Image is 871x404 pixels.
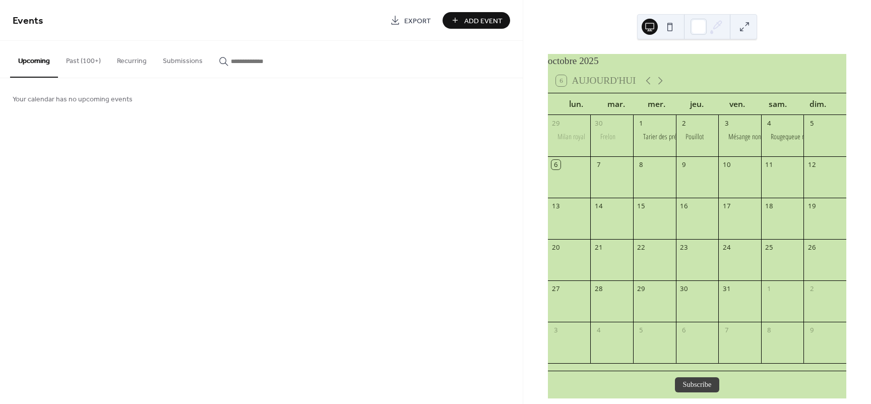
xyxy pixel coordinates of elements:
[807,284,817,294] div: 2
[551,243,561,252] div: 20
[13,11,43,31] span: Events
[551,326,561,335] div: 3
[557,132,585,142] div: Milan royal
[551,160,561,169] div: 6
[600,132,615,142] div: Frelon
[404,16,431,26] span: Export
[765,326,774,335] div: 8
[765,119,774,128] div: 4
[722,119,731,128] div: 3
[594,284,603,294] div: 28
[686,132,704,142] div: Pouillot
[548,132,591,142] div: Milan royal
[717,93,758,115] div: ven.
[637,243,646,252] div: 22
[633,132,676,142] div: Tarier des prés
[722,284,731,294] div: 31
[58,41,109,77] button: Past (100+)
[13,94,133,105] span: Your calendar has no upcoming events
[807,160,817,169] div: 12
[679,201,689,210] div: 16
[807,326,817,335] div: 9
[765,160,774,169] div: 11
[551,201,561,210] div: 13
[155,41,211,77] button: Submissions
[718,132,761,142] div: Mésange nonnette
[643,132,679,142] div: Tarier des prés
[637,119,646,128] div: 1
[761,132,804,142] div: Rougequeue noir
[556,93,596,115] div: lun.
[679,284,689,294] div: 30
[637,326,646,335] div: 5
[637,284,646,294] div: 29
[464,16,503,26] span: Add Event
[728,132,773,142] div: Mésange nonnette
[443,12,510,29] button: Add Event
[594,201,603,210] div: 14
[807,201,817,210] div: 19
[807,119,817,128] div: 5
[551,119,561,128] div: 29
[675,377,720,392] button: Subscribe
[771,132,812,142] div: Rougequeue noir
[679,243,689,252] div: 23
[765,243,774,252] div: 25
[676,132,719,142] div: Pouillot
[722,326,731,335] div: 7
[722,201,731,210] div: 17
[548,54,846,69] div: octobre 2025
[594,243,603,252] div: 21
[679,119,689,128] div: 2
[722,243,731,252] div: 24
[765,201,774,210] div: 18
[765,284,774,294] div: 1
[10,41,58,78] button: Upcoming
[637,93,677,115] div: mer.
[679,326,689,335] div: 6
[590,132,633,142] div: Frelon
[637,160,646,169] div: 8
[679,160,689,169] div: 9
[383,12,439,29] a: Export
[758,93,798,115] div: sam.
[807,243,817,252] div: 26
[109,41,155,77] button: Recurring
[551,284,561,294] div: 27
[594,326,603,335] div: 4
[722,160,731,169] div: 10
[594,160,603,169] div: 7
[677,93,717,115] div: jeu.
[596,93,637,115] div: mar.
[594,119,603,128] div: 30
[798,93,838,115] div: dim.
[637,201,646,210] div: 15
